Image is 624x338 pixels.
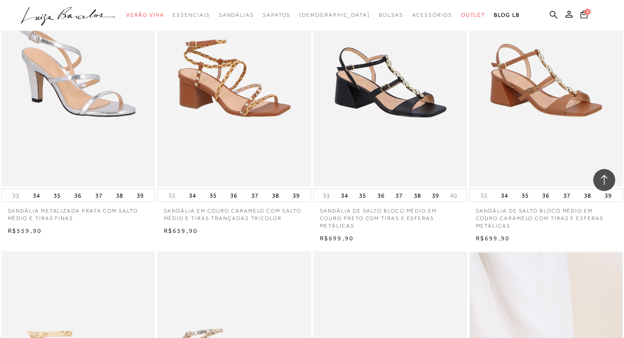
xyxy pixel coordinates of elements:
span: Essenciais [173,12,210,18]
a: SANDÁLIA EM COURO CARAMELO COM SALTO MÉDIO E TIRAS TRANÇADAS TRICOLOR [157,202,311,222]
button: 37 [93,189,105,202]
button: 39 [134,189,146,202]
button: 36 [72,189,84,202]
button: 0 [578,10,590,22]
a: SANDÁLIA DE SALTO BLOCO MÉDIO EM COURO PRETO COM TIRAS E ESFERAS METÁLICAS [313,202,467,229]
button: 40 [447,191,460,200]
button: 33 [10,191,22,200]
span: Verão Viva [126,12,164,18]
a: categoryNavScreenReaderText [263,7,290,23]
span: Outlet [461,12,486,18]
button: 35 [356,189,369,202]
a: categoryNavScreenReaderText [461,7,486,23]
span: R$699,90 [320,235,354,242]
button: 39 [290,189,302,202]
span: Sandálias [219,12,254,18]
button: 38 [411,189,424,202]
a: categoryNavScreenReaderText [412,7,452,23]
button: 33 [320,191,333,200]
a: noSubCategoriesText [299,7,370,23]
a: SANDÁLIA METALIZADA PRATA COM SALTO MÉDIO E TIRAS FINAS [1,202,155,222]
button: 35 [519,189,531,202]
button: 37 [393,189,405,202]
span: Bolsas [379,12,403,18]
button: 39 [602,189,614,202]
button: 34 [186,189,199,202]
a: categoryNavScreenReaderText [379,7,403,23]
a: categoryNavScreenReaderText [219,7,254,23]
button: 37 [561,189,573,202]
button: 38 [581,189,594,202]
button: 39 [429,189,442,202]
button: 34 [30,189,43,202]
span: BLOG LB [494,12,519,18]
button: 34 [338,189,351,202]
button: 35 [207,189,219,202]
span: Sapatos [263,12,290,18]
span: R$559,90 [8,227,42,234]
a: BLOG LB [494,7,519,23]
button: 35 [51,189,63,202]
span: [DEMOGRAPHIC_DATA] [299,12,370,18]
button: 33 [478,191,490,200]
button: 38 [269,189,282,202]
button: 38 [113,189,126,202]
button: 33 [166,191,178,200]
span: Acessórios [412,12,452,18]
button: 37 [249,189,261,202]
button: 36 [375,189,387,202]
button: 36 [228,189,240,202]
button: 36 [540,189,552,202]
button: 34 [498,189,511,202]
span: R$659,90 [164,227,198,234]
span: 0 [584,9,591,15]
a: categoryNavScreenReaderText [126,7,164,23]
span: R$699,90 [476,235,510,242]
a: SANDÁLIA DE SALTO BLOCO MÉDIO EM COURO CARAMELO COM TIRAS E ESFERAS METÁLICAS [469,202,623,229]
a: categoryNavScreenReaderText [173,7,210,23]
